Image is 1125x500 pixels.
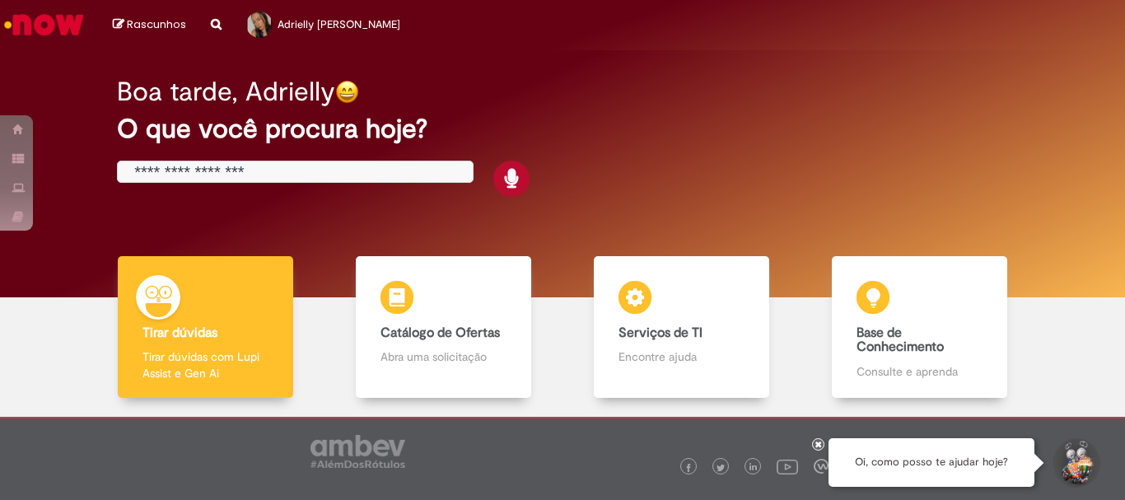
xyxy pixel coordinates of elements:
[117,114,1008,143] h2: O que você procura hoje?
[127,16,186,32] span: Rascunhos
[749,463,758,473] img: logo_footer_linkedin.png
[324,256,562,399] a: Catálogo de Ofertas Abra uma solicitação
[113,17,186,33] a: Rascunhos
[142,348,268,381] p: Tirar dúvidas com Lupi Assist e Gen Ai
[857,325,944,356] b: Base de Conhecimento
[1051,438,1100,488] button: Iniciar Conversa de Suporte
[619,325,703,341] b: Serviços de TI
[857,363,982,380] p: Consulte e aprenda
[619,348,744,365] p: Encontre ajuda
[562,256,801,399] a: Serviços de TI Encontre ajuda
[2,8,86,41] img: ServiceNow
[310,435,405,468] img: logo_footer_ambev_rotulo_gray.png
[829,438,1034,487] div: Oi, como posso te ajudar hoje?
[380,325,500,341] b: Catálogo de Ofertas
[142,325,217,341] b: Tirar dúvidas
[278,17,400,31] span: Adrielly [PERSON_NAME]
[717,464,725,472] img: logo_footer_twitter.png
[335,80,359,104] img: happy-face.png
[86,256,324,399] a: Tirar dúvidas Tirar dúvidas com Lupi Assist e Gen Ai
[777,456,798,477] img: logo_footer_youtube.png
[814,459,829,474] img: logo_footer_workplace.png
[117,77,335,106] h2: Boa tarde, Adrielly
[380,348,506,365] p: Abra uma solicitação
[801,256,1039,399] a: Base de Conhecimento Consulte e aprenda
[684,464,693,472] img: logo_footer_facebook.png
